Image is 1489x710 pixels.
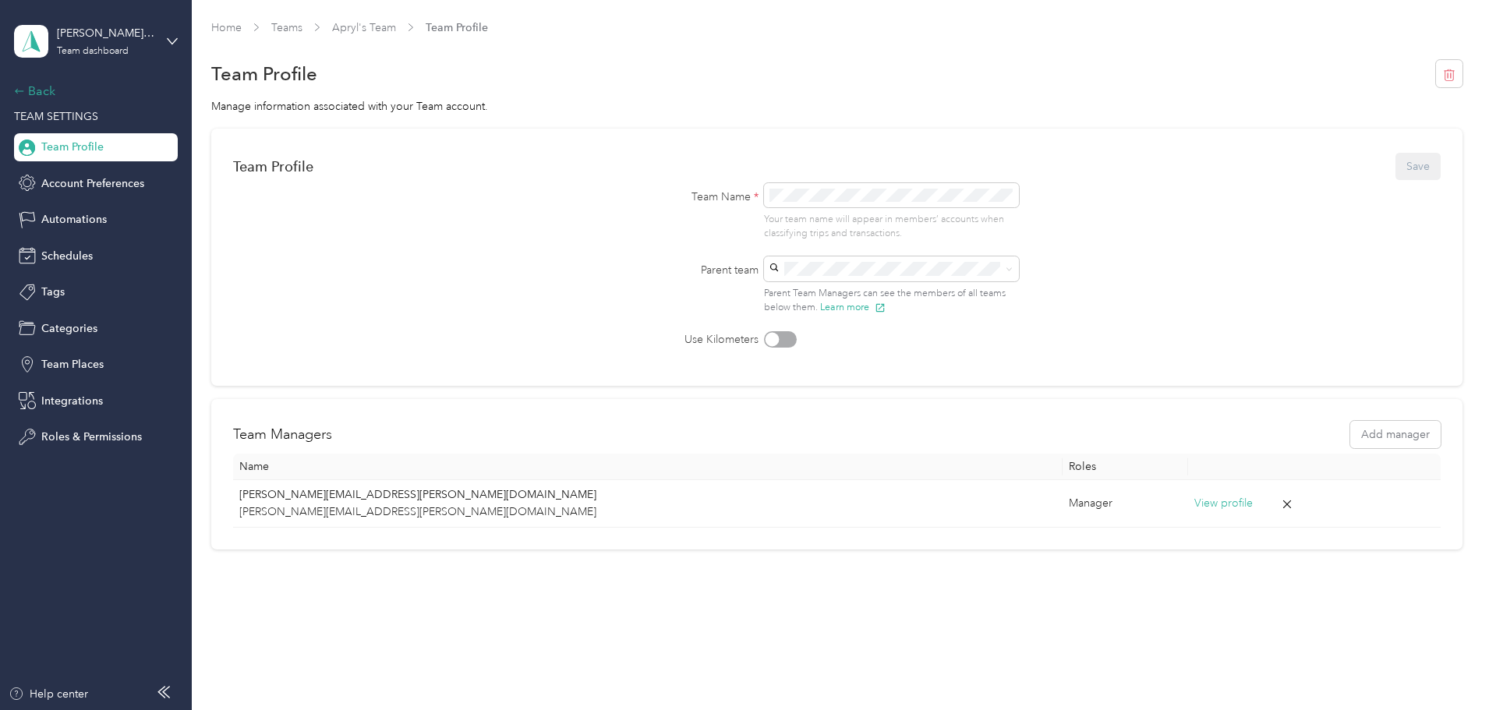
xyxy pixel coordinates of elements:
a: Home [211,21,242,34]
p: [PERSON_NAME][EMAIL_ADDRESS][PERSON_NAME][DOMAIN_NAME] [239,486,1056,503]
p: [PERSON_NAME][EMAIL_ADDRESS][PERSON_NAME][DOMAIN_NAME] [239,503,1056,521]
a: Apryl's Team [332,21,396,34]
div: Manage information associated with your Team account. [211,98,1462,115]
span: TEAM SETTINGS [14,110,98,123]
label: Parent team [618,262,759,278]
p: Your team name will appear in members’ accounts when classifying trips and transactions. [764,213,1019,240]
label: Team Name [618,189,759,205]
span: Roles & Permissions [41,429,142,445]
span: Team Profile [426,19,488,36]
iframe: Everlance-gr Chat Button Frame [1402,623,1489,710]
div: Team Profile [233,158,313,175]
span: Team Places [41,356,104,373]
div: Manager [1069,495,1183,512]
th: Name [233,454,1063,480]
th: Roles [1063,454,1189,480]
div: Back [14,82,170,101]
span: Tags [41,284,65,300]
h2: Team Managers [233,424,332,445]
span: Schedules [41,248,93,264]
span: Account Preferences [41,175,144,192]
span: Team Profile [41,139,104,155]
a: Teams [271,21,302,34]
button: Add manager [1350,421,1441,448]
div: Team dashboard [57,47,129,56]
button: Help center [9,686,88,702]
label: Use Kilometers [618,331,759,348]
span: Categories [41,320,97,337]
span: Automations [41,211,107,228]
span: Integrations [41,393,103,409]
button: Learn more [820,300,886,314]
span: Parent Team Managers can see the members of all teams below them. [764,288,1006,314]
h1: Team Profile [211,65,317,82]
button: View profile [1194,495,1253,512]
div: [PERSON_NAME]'s Ranch [57,25,154,41]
